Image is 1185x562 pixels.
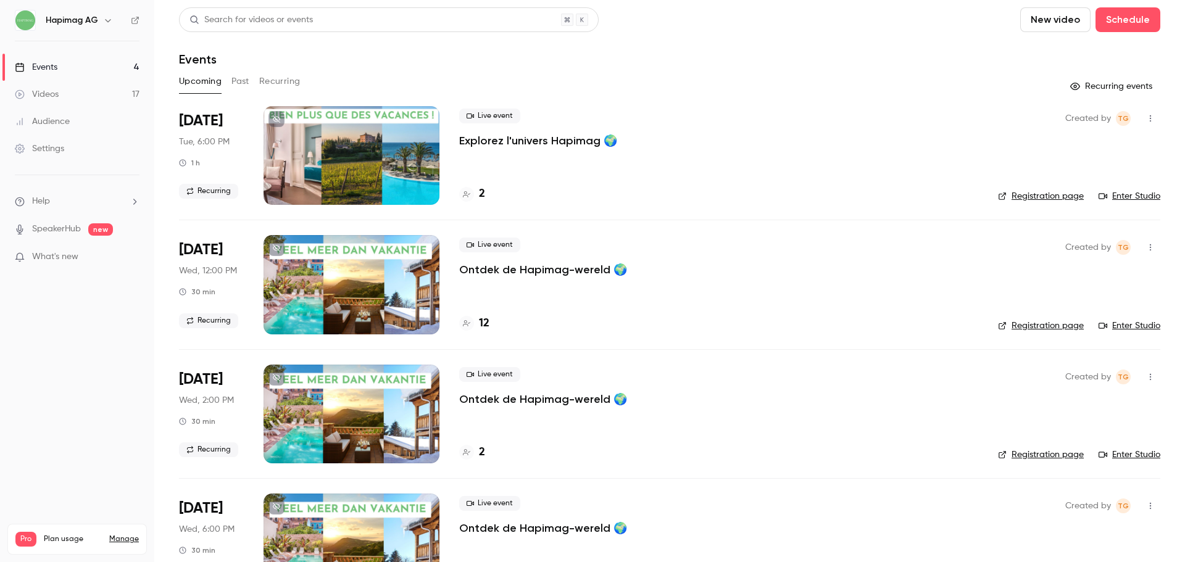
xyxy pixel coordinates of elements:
div: 1 h [179,158,200,168]
a: Enter Studio [1099,448,1160,461]
h4: 2 [479,444,485,461]
a: Registration page [998,320,1084,332]
span: Live event [459,109,520,123]
span: Wed, 2:00 PM [179,394,234,407]
div: Aug 26 Tue, 6:00 PM (Europe/Zurich) [179,106,244,205]
a: Registration page [998,448,1084,461]
li: help-dropdown-opener [15,195,139,208]
div: Events [15,61,57,73]
span: Created by [1065,111,1111,126]
a: Enter Studio [1099,190,1160,202]
a: Ontdek de Hapimag-wereld 🌍 [459,521,627,535]
a: 2 [459,186,485,202]
span: Help [32,195,50,208]
img: Hapimag AG [15,10,35,30]
a: Manage [109,534,139,544]
span: Tiziana Gallizia [1116,370,1131,384]
a: 2 [459,444,485,461]
a: SpeakerHub [32,223,81,236]
span: [DATE] [179,498,223,518]
span: [DATE] [179,370,223,389]
span: Plan usage [44,534,102,544]
a: 12 [459,315,489,332]
span: Wed, 6:00 PM [179,523,235,535]
span: TG [1118,111,1129,126]
button: Recurring [259,72,301,91]
h1: Events [179,52,217,67]
div: 30 min [179,545,215,555]
span: [DATE] [179,111,223,131]
div: Audience [15,115,70,128]
span: Tiziana Gallizia [1116,111,1131,126]
h4: 12 [479,315,489,332]
a: Ontdek de Hapimag-wereld 🌍 [459,392,627,407]
span: TG [1118,498,1129,513]
span: TG [1118,240,1129,255]
span: Tue, 6:00 PM [179,136,230,148]
a: Registration page [998,190,1084,202]
span: Recurring [179,313,238,328]
a: Explorez l'univers Hapimag 🌍 [459,133,617,148]
span: Tiziana Gallizia [1116,240,1131,255]
span: Created by [1065,498,1111,513]
div: 30 min [179,416,215,426]
a: Enter Studio [1099,320,1160,332]
span: Created by [1065,370,1111,384]
span: Live event [459,367,520,382]
h6: Hapimag AG [46,14,98,27]
button: New video [1020,7,1091,32]
div: Sep 3 Wed, 2:00 PM (Europe/Zurich) [179,365,244,463]
span: Wed, 12:00 PM [179,265,237,277]
span: Live event [459,496,520,511]
h4: 2 [479,186,485,202]
div: Sep 3 Wed, 12:00 PM (Europe/Zurich) [179,235,244,334]
span: Recurring [179,184,238,199]
div: Settings [15,143,64,155]
div: Videos [15,88,59,101]
span: new [88,223,113,236]
a: Ontdek de Hapimag-wereld 🌍 [459,262,627,277]
button: Past [231,72,249,91]
span: Created by [1065,240,1111,255]
span: Pro [15,532,36,547]
button: Recurring events [1065,76,1160,96]
button: Schedule [1096,7,1160,32]
button: Upcoming [179,72,222,91]
span: Live event [459,238,520,252]
span: Tiziana Gallizia [1116,498,1131,513]
span: [DATE] [179,240,223,260]
span: TG [1118,370,1129,384]
div: 30 min [179,287,215,297]
span: Recurring [179,442,238,457]
div: Search for videos or events [189,14,313,27]
span: What's new [32,250,78,263]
